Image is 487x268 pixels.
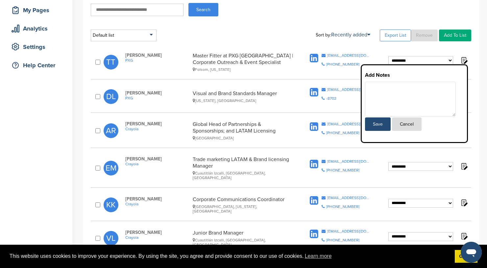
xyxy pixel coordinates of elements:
div: [EMAIL_ADDRESS][DOMAIN_NAME] [327,229,371,233]
button: Cancel [392,117,422,131]
a: Crayola [125,235,189,240]
span: [PERSON_NAME] [125,230,189,235]
div: Master Fitter at PXG [GEOGRAPHIC_DATA] | Corporate Outreach & Event Specialist [193,52,293,72]
a: Add To List [439,30,471,41]
div: [EMAIL_ADDRESS][DOMAIN_NAME] [327,159,371,163]
span: DL [104,89,118,104]
div: [EMAIL_ADDRESS][DOMAIN_NAME] [327,196,371,200]
span: [PERSON_NAME] [125,121,189,127]
div: Analytics [10,23,66,34]
span: [PERSON_NAME] [125,90,189,96]
a: PXG [125,58,189,63]
a: Crayola [125,202,189,206]
span: [PERSON_NAME] [125,52,189,58]
img: Notes [460,232,468,240]
div: [EMAIL_ADDRESS][DOMAIN_NAME] [327,122,371,126]
div: Sort by: [316,32,370,37]
iframe: Button to launch messaging window [461,242,482,263]
div: Settings [10,41,66,53]
button: Search [188,3,218,16]
div: Cuautitlán Izcalli, [GEOGRAPHIC_DATA], [GEOGRAPHIC_DATA] [193,238,293,247]
div: Default list [91,30,157,41]
a: Settings [7,39,66,54]
a: Crayola [125,162,189,166]
span: TT [104,55,118,70]
div: Folsom, [US_STATE] [193,67,293,72]
div: Corporate Communications Coordinator [193,196,293,214]
div: -8702 [326,96,336,100]
div: Junior Brand Manager [193,230,293,247]
div: [US_STATE], [GEOGRAPHIC_DATA] [193,98,293,103]
a: Help Center [7,58,66,73]
img: Notes [460,162,468,170]
div: [GEOGRAPHIC_DATA], [US_STATE], [GEOGRAPHIC_DATA] [193,204,293,214]
span: VL [104,231,118,246]
div: [PHONE_NUMBER] [326,131,359,135]
a: dismiss cookie message [455,250,477,263]
a: learn more about cookies [304,251,333,261]
div: Trade marketing LATAM & Brand licensing Manager [193,156,293,180]
div: [PHONE_NUMBER] [326,62,359,66]
div: [EMAIL_ADDRESS][DOMAIN_NAME] [327,53,371,57]
div: [PHONE_NUMBER] [326,205,359,209]
h3: Add Notes [365,71,464,79]
a: Remove [411,30,438,41]
span: EM [104,161,118,175]
div: [PHONE_NUMBER] [326,168,359,172]
div: Cuautitlán Izcalli, [GEOGRAPHIC_DATA], [GEOGRAPHIC_DATA] [193,171,293,180]
button: Save [365,117,391,131]
a: Crayola [125,127,189,131]
div: Global Head of Partnerships & Sponsorships; and LATAM Licensing [193,121,293,140]
a: Analytics [7,21,66,36]
a: PXG [125,96,189,100]
div: [GEOGRAPHIC_DATA] [193,136,293,140]
span: KK [104,197,118,212]
img: Notes [460,56,468,64]
div: Help Center [10,59,66,71]
span: [PERSON_NAME] [125,156,189,162]
div: [EMAIL_ADDRESS][DOMAIN_NAME] [327,88,371,92]
div: [PHONE_NUMBER] [326,238,359,242]
a: My Pages [7,3,66,18]
span: AR [104,123,118,138]
a: Export List [380,30,411,41]
div: My Pages [10,4,66,16]
a: Recently added [331,31,370,38]
img: Notes [460,198,468,207]
div: Visual and Brand Standards Manager [193,90,293,103]
span: [PERSON_NAME] [125,196,189,202]
span: This website uses cookies to improve your experience. By using the site, you agree and provide co... [10,251,450,261]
